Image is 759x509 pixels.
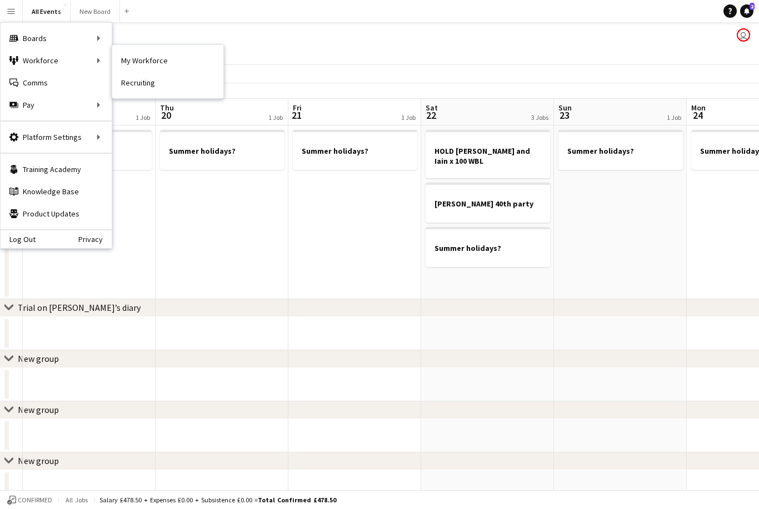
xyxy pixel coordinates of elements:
a: My Workforce [112,49,223,72]
div: 3 Jobs [531,113,548,122]
button: Confirmed [6,494,54,506]
span: Sun [558,103,572,113]
h3: Summer holidays? [426,243,550,253]
app-job-card: Summer holidays? [293,130,417,170]
app-job-card: Summer holidays? [426,227,550,267]
span: 21 [291,109,302,122]
a: Recruiting [112,72,223,94]
span: Thu [160,103,174,113]
span: Sat [426,103,438,113]
div: Pay [1,94,112,116]
a: 2 [740,4,753,18]
a: Product Updates [1,203,112,225]
span: Fri [293,103,302,113]
h3: Summer holidays? [293,146,417,156]
div: Platform Settings [1,126,112,148]
div: Workforce [1,49,112,72]
a: Training Academy [1,158,112,180]
app-job-card: HOLD [PERSON_NAME] and Iain x 100 WBL [426,130,550,178]
h3: [PERSON_NAME] 40th party [426,199,550,209]
app-job-card: [PERSON_NAME] 40th party [426,183,550,223]
span: 22 [424,109,438,122]
button: New Board [71,1,120,22]
span: 2 [750,3,755,10]
div: New group [18,455,59,466]
div: New group [18,353,59,364]
div: Boards [1,27,112,49]
app-job-card: Summer holidays? [558,130,683,170]
div: New group [18,404,59,415]
div: 1 Job [268,113,283,122]
div: Salary £478.50 + Expenses £0.00 + Subsistence £0.00 = [99,496,336,504]
h3: Summer holidays? [160,146,284,156]
span: All jobs [63,496,90,504]
span: Total Confirmed £478.50 [258,496,336,504]
h3: Summer holidays? [558,146,683,156]
a: Comms [1,72,112,94]
div: Trial on [PERSON_NAME]’s diary [18,302,141,313]
div: 1 Job [401,113,416,122]
app-job-card: Summer holidays? [160,130,284,170]
button: All Events [23,1,71,22]
div: 1 Job [136,113,150,122]
a: Knowledge Base [1,180,112,203]
span: 20 [158,109,174,122]
span: Confirmed [18,496,52,504]
app-user-avatar: Sarah Chapman [737,28,750,42]
a: Privacy [78,235,112,244]
span: Mon [691,103,706,113]
div: 1 Job [667,113,681,122]
a: Log Out [1,235,36,244]
h3: HOLD [PERSON_NAME] and Iain x 100 WBL [426,146,550,166]
span: 24 [690,109,706,122]
span: 23 [557,109,572,122]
